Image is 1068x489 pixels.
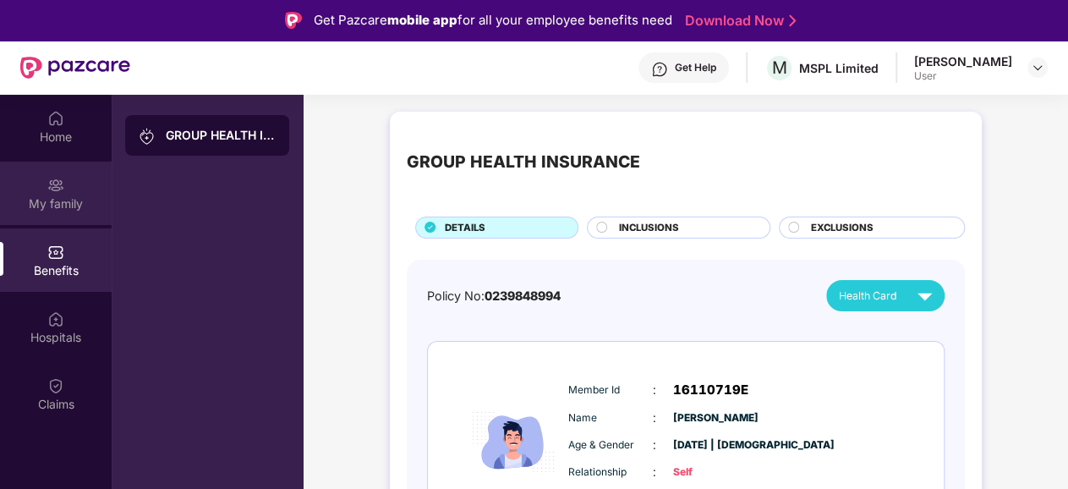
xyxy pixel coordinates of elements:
[910,281,939,310] img: svg+xml;base64,PHN2ZyB4bWxucz0iaHR0cDovL3d3dy53My5vcmcvMjAwMC9zdmciIHZpZXdCb3g9IjAgMCAyNCAyNCIgd2...
[568,437,653,453] span: Age & Gender
[427,287,561,306] div: Policy No:
[651,61,668,78] img: svg+xml;base64,PHN2ZyBpZD0iSGVscC0zMngzMiIgeG1sbnM9Imh0dHA6Ly93d3cudzMub3JnLzIwMDAvc3ZnIiB3aWR0aD...
[485,288,561,303] span: 0239848994
[139,128,156,145] img: svg+xml;base64,PHN2ZyB3aWR0aD0iMjAiIGhlaWdodD0iMjAiIHZpZXdCb3g9IjAgMCAyMCAyMCIgZmlsbD0ibm9uZSIgeG...
[810,221,873,236] span: EXCLUSIONS
[20,57,130,79] img: New Pazcare Logo
[839,288,897,305] span: Health Card
[653,409,656,427] span: :
[47,177,64,194] img: svg+xml;base64,PHN2ZyB3aWR0aD0iMjAiIGhlaWdodD0iMjAiIHZpZXdCb3g9IjAgMCAyMCAyMCIgZmlsbD0ibm9uZSIgeG...
[1031,61,1044,74] img: svg+xml;base64,PHN2ZyBpZD0iRHJvcGRvd24tMzJ4MzIiIHhtbG5zPSJodHRwOi8vd3d3LnczLm9yZy8yMDAwL3N2ZyIgd2...
[166,127,276,144] div: GROUP HEALTH INSURANCE
[47,110,64,127] img: svg+xml;base64,PHN2ZyBpZD0iSG9tZSIgeG1sbnM9Imh0dHA6Ly93d3cudzMub3JnLzIwMDAvc3ZnIiB3aWR0aD0iMjAiIG...
[285,12,302,29] img: Logo
[618,221,678,236] span: INCLUSIONS
[673,380,748,400] span: 16110719E
[47,244,64,261] img: svg+xml;base64,PHN2ZyBpZD0iQmVuZWZpdHMiIHhtbG5zPSJodHRwOi8vd3d3LnczLm9yZy8yMDAwL3N2ZyIgd2lkdGg9Ij...
[314,10,672,30] div: Get Pazcare for all your employee benefits need
[673,410,758,426] span: [PERSON_NAME]
[675,61,716,74] div: Get Help
[799,60,879,76] div: MSPL Limited
[568,464,653,481] span: Relationship
[47,310,64,327] img: svg+xml;base64,PHN2ZyBpZD0iSG9zcGl0YWxzIiB4bWxucz0iaHR0cDovL3d3dy53My5vcmcvMjAwMC9zdmciIHdpZHRoPS...
[653,381,656,399] span: :
[47,377,64,394] img: svg+xml;base64,PHN2ZyBpZD0iQ2xhaW0iIHhtbG5zPSJodHRwOi8vd3d3LnczLm9yZy8yMDAwL3N2ZyIgd2lkdGg9IjIwIi...
[568,410,653,426] span: Name
[826,280,944,311] button: Health Card
[789,12,796,30] img: Stroke
[685,12,791,30] a: Download Now
[407,149,640,175] div: GROUP HEALTH INSURANCE
[673,437,758,453] span: [DATE] | [DEMOGRAPHIC_DATA]
[772,58,787,78] span: M
[914,53,1012,69] div: [PERSON_NAME]
[568,382,653,398] span: Member Id
[673,464,758,481] span: Self
[387,12,457,28] strong: mobile app
[914,69,1012,83] div: User
[653,463,656,481] span: :
[445,221,485,236] span: DETAILS
[653,436,656,454] span: :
